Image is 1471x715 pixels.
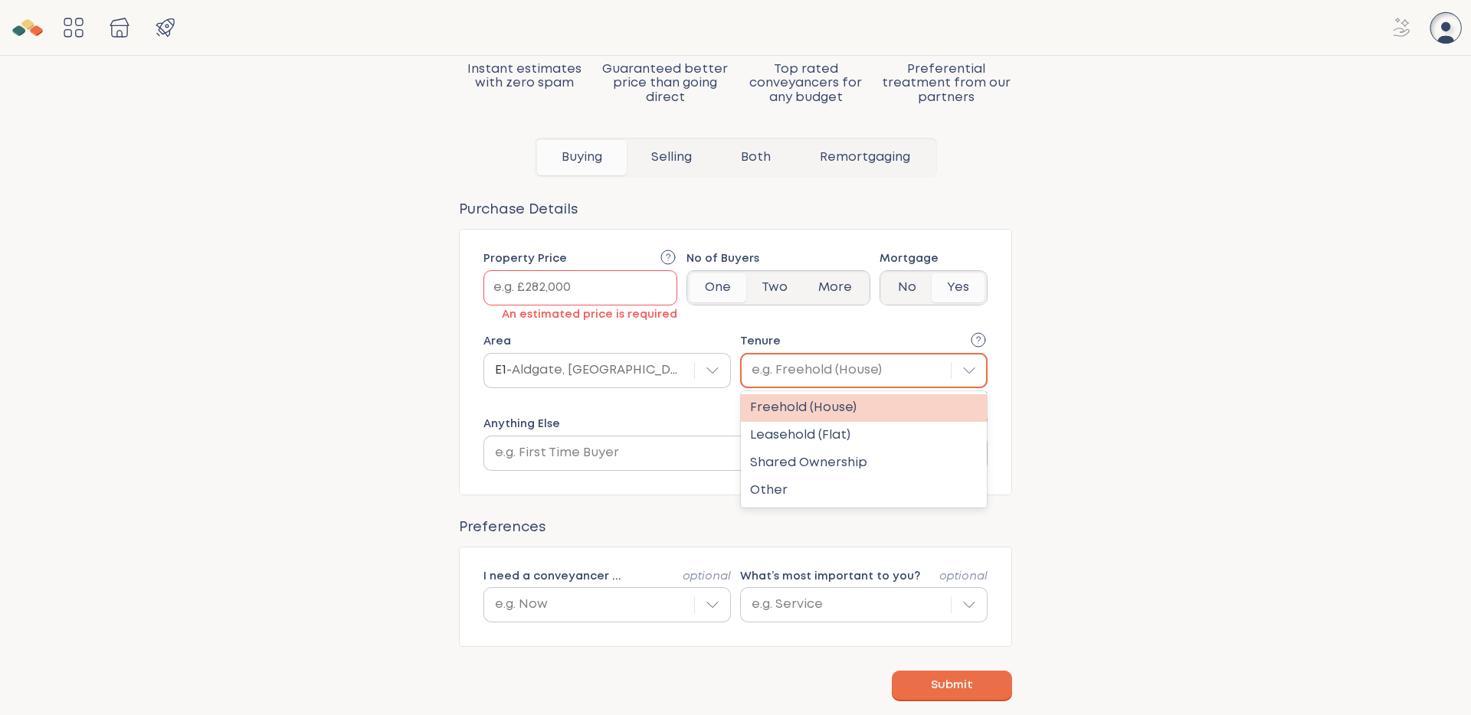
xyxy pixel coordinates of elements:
button: Guaranteed better price than going direct [600,17,732,105]
button: No [883,273,932,302]
div: Preferential treatment from our partners [881,63,1013,105]
span: Mortgage [880,253,939,266]
button: Submit [892,671,1012,700]
div: Shared Ownership [741,449,987,477]
button: Buying [537,140,627,175]
div: Guaranteed better price than going direct [600,63,732,105]
p: Preferences [459,519,1012,537]
div: e.g. Service [752,597,940,612]
span: Area [483,336,511,349]
button: One [690,273,746,302]
span: No of Buyers [686,253,759,266]
span: Dashboard [55,9,92,46]
div: Top rated conveyancers for any budget [740,63,872,105]
span: Tenure [740,336,781,349]
input: Property PriceAn estimated price is required [484,271,677,305]
button: Top rated conveyancers for any budget [740,17,872,105]
div: An estimated price is required [502,309,677,322]
span: Properties [101,9,138,46]
span: Don't get confused by the word tenure. You'll probably know if it's Shared Ownership, Freehold is... [969,331,988,354]
p: Purchase Details [459,201,1012,220]
span: Refer for £30 [1384,9,1420,46]
span: Products [147,9,184,46]
button: More [803,273,867,302]
button: Remortgaging [795,140,935,175]
span: An estimate is fine [659,248,677,271]
span: Property Price [483,253,567,266]
button: Preferential treatment from our partners [881,17,1013,105]
span: optional [683,571,731,584]
div: Other [741,477,987,504]
span: Submit [931,677,973,693]
div: E1 [495,363,683,378]
span: I need a conveyancer ... [483,571,621,584]
div: e.g. Freehold (House) [752,363,940,378]
button: Both [716,140,795,175]
div: e.g. Now [495,597,683,612]
button: Yes [932,273,984,302]
button: Selling [627,140,716,175]
div: Instant estimates with zero spam [459,63,591,91]
input: Anything Elseoptionale.g. First Time Buyer [495,446,498,461]
div: Leasehold (Flat) [741,422,987,449]
div: Freehold (House) [741,394,987,422]
span: optional [939,571,988,584]
button: Two [746,273,803,302]
span: Anything Else [483,419,560,432]
span: What’s most important to you? [740,571,920,584]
